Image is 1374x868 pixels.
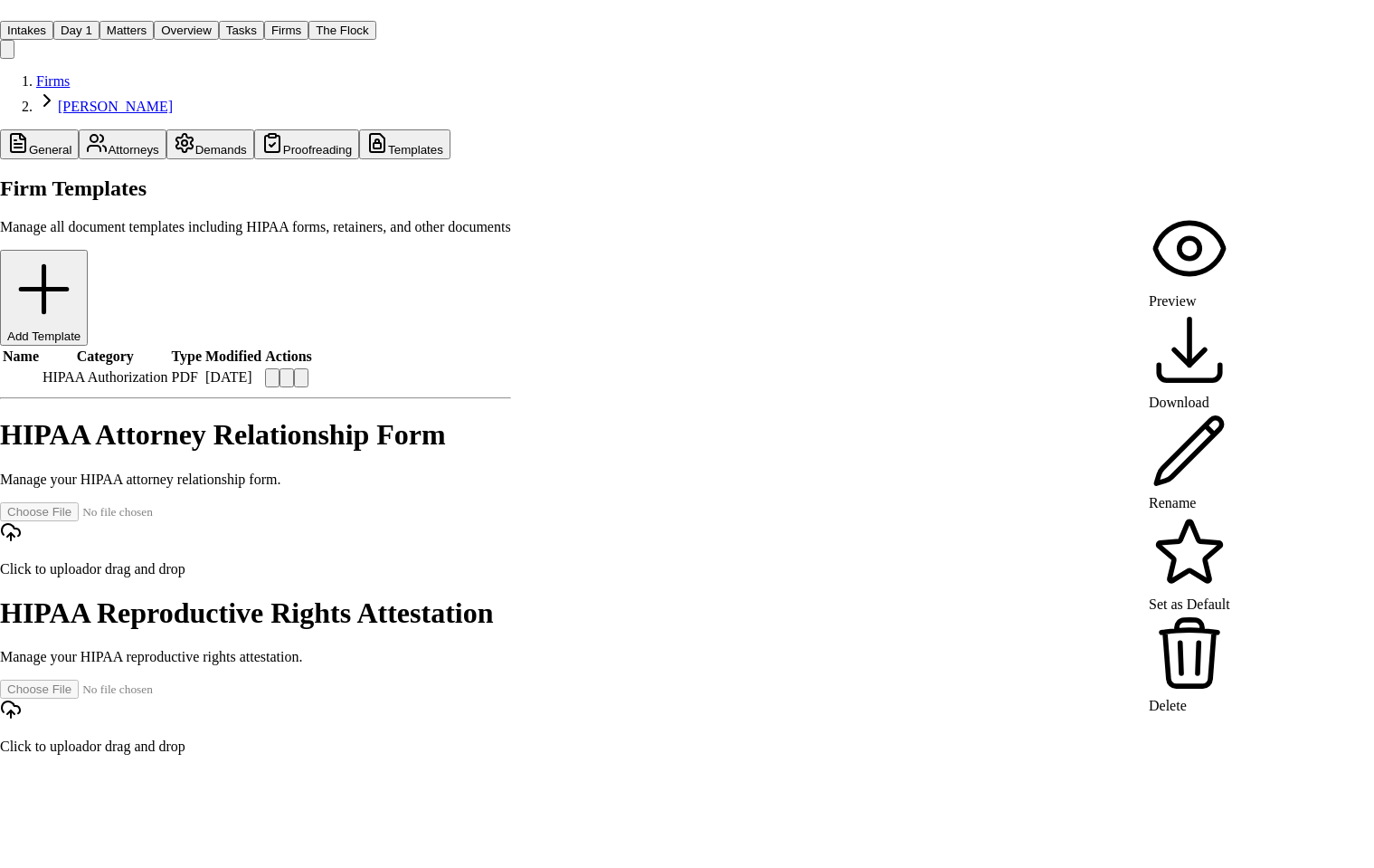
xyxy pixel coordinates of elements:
[1149,208,1230,310] div: Preview
[1149,410,1230,511] div: Rename
[1149,613,1230,714] div: Delete
[1149,511,1230,613] div: Set as Default
[1149,309,1230,410] div: Download
[1149,208,1230,714] div: Template actions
